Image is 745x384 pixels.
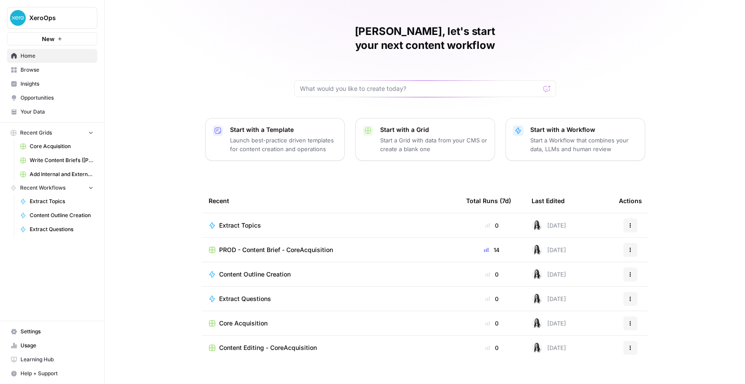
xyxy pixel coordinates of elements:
[355,118,495,161] button: Start with a GridStart a Grid with data from your CMS or create a blank one
[230,136,337,153] p: Launch best-practice driven templates for content creation and operations
[530,125,638,134] p: Start with a Workflow
[7,63,97,77] a: Browse
[466,294,518,303] div: 0
[219,246,333,254] span: PROD - Content Brief - CoreAcquisition
[7,91,97,105] a: Opportunities
[21,80,93,88] span: Insights
[209,343,452,352] a: Content Editing - CoreAcquisition
[219,221,261,230] span: Extract Topics
[30,197,93,205] span: Extract Topics
[505,118,645,161] button: Start with a WorkflowStart a Workflow that combines your data, LLMs and human review
[7,339,97,353] a: Usage
[21,328,93,336] span: Settings
[532,318,542,329] img: zka6akx770trzh69562he2ydpv4t
[7,126,97,139] button: Recent Grids
[7,7,97,29] button: Workspace: XeroOps
[16,194,97,208] a: Extract Topics
[532,269,542,280] img: zka6akx770trzh69562he2ydpv4t
[532,294,542,304] img: zka6akx770trzh69562he2ydpv4t
[532,245,542,255] img: zka6akx770trzh69562he2ydpv4t
[21,356,93,363] span: Learning Hub
[209,246,452,254] a: PROD - Content Brief - CoreAcquisition
[466,246,518,254] div: 14
[532,318,566,329] div: [DATE]
[16,167,97,181] a: Add Internal and External Links ([PERSON_NAME])
[209,319,452,328] a: Core Acquisition
[466,270,518,279] div: 0
[7,353,97,367] a: Learning Hub
[42,35,55,43] span: New
[21,52,93,60] span: Home
[21,370,93,377] span: Help + Support
[209,221,452,230] a: Extract Topics
[466,189,511,213] div: Total Runs (7d)
[532,245,566,255] div: [DATE]
[7,367,97,381] button: Help + Support
[7,77,97,91] a: Insights
[29,14,82,22] span: XeroOps
[7,49,97,63] a: Home
[532,294,566,304] div: [DATE]
[21,342,93,349] span: Usage
[532,342,566,353] div: [DATE]
[530,136,638,153] p: Start a Workflow that combines your data, LLMs and human review
[16,208,97,222] a: Content Outline Creation
[205,118,345,161] button: Start with a TemplateLaunch best-practice driven templates for content creation and operations
[21,108,93,116] span: Your Data
[209,189,452,213] div: Recent
[30,211,93,219] span: Content Outline Creation
[21,94,93,102] span: Opportunities
[20,129,52,137] span: Recent Grids
[532,342,542,353] img: zka6akx770trzh69562he2ydpv4t
[532,220,566,231] div: [DATE]
[219,270,291,279] span: Content Outline Creation
[16,153,97,167] a: Write Content Briefs ([PERSON_NAME])
[300,84,540,93] input: What would you like to create today?
[294,24,556,52] h1: [PERSON_NAME], let's start your next content workflow
[7,181,97,194] button: Recent Workflows
[219,294,271,303] span: Extract Questions
[532,269,566,280] div: [DATE]
[209,294,452,303] a: Extract Questions
[230,125,337,134] p: Start with a Template
[30,170,93,178] span: Add Internal and External Links ([PERSON_NAME])
[219,319,268,328] span: Core Acquisition
[466,343,518,352] div: 0
[30,156,93,164] span: Write Content Briefs ([PERSON_NAME])
[380,136,488,153] p: Start a Grid with data from your CMS or create a blank one
[619,189,642,213] div: Actions
[219,343,317,352] span: Content Editing - CoreAcquisition
[30,142,93,150] span: Core Acquisition
[532,220,542,231] img: zka6akx770trzh69562he2ydpv4t
[7,325,97,339] a: Settings
[466,221,518,230] div: 0
[7,105,97,119] a: Your Data
[21,66,93,74] span: Browse
[20,184,65,192] span: Recent Workflows
[30,225,93,233] span: Extract Questions
[16,139,97,153] a: Core Acquisition
[209,270,452,279] a: Content Outline Creation
[532,189,565,213] div: Last Edited
[10,10,26,26] img: XeroOps Logo
[7,32,97,45] button: New
[466,319,518,328] div: 0
[16,222,97,236] a: Extract Questions
[380,125,488,134] p: Start with a Grid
